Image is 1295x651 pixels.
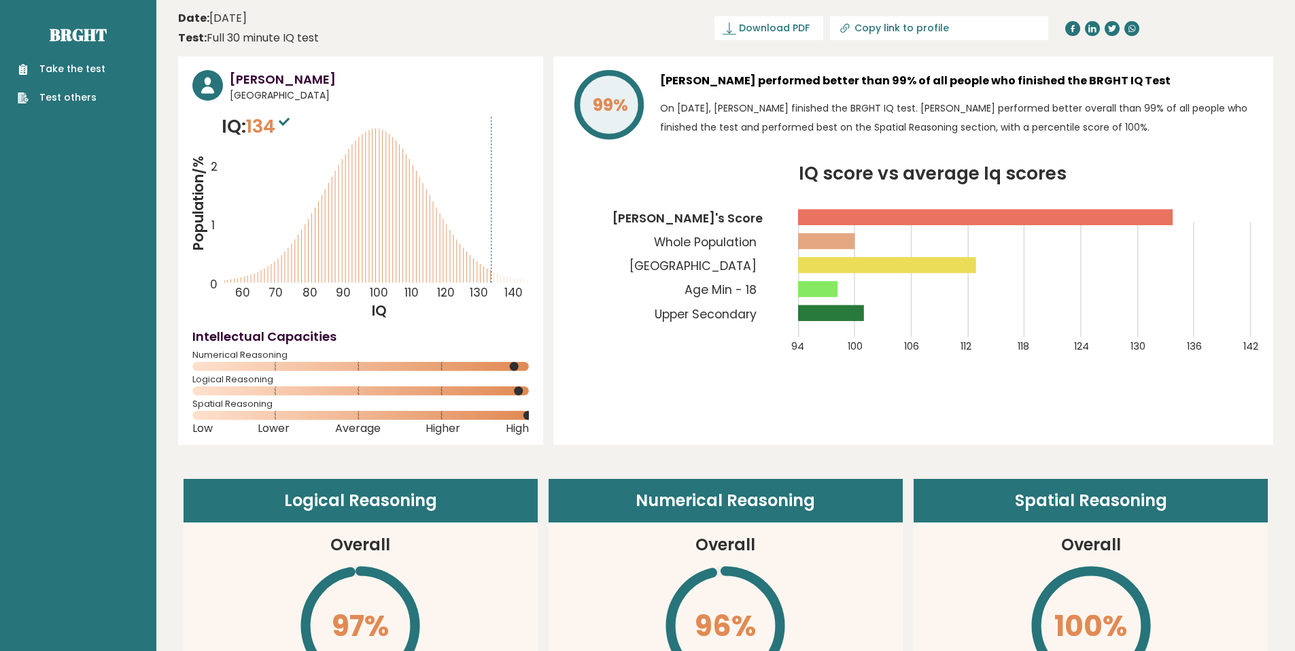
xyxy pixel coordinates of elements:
span: Download PDF [739,21,810,35]
tspan: 130 [1130,339,1145,353]
b: Date: [178,10,209,26]
tspan: 120 [437,284,455,301]
a: Brght [50,24,107,46]
header: Numerical Reasoning [549,479,903,522]
h3: Overall [1061,533,1121,557]
p: IQ: [222,113,293,140]
tspan: 124 [1074,339,1089,353]
h3: Overall [695,533,755,557]
tspan: 94 [791,339,804,353]
tspan: 112 [961,339,971,353]
h4: Intellectual Capacities [192,327,529,346]
a: Download PDF [714,16,823,40]
tspan: 140 [504,284,523,301]
span: Higher [426,426,460,431]
tspan: 1 [211,217,215,233]
tspan: Population/% [189,156,208,251]
tspan: 110 [404,284,419,301]
tspan: IQ score vs average Iq scores [799,161,1067,186]
span: [GEOGRAPHIC_DATA] [230,88,529,103]
tspan: 0 [210,276,218,293]
span: Lower [258,426,290,431]
tspan: 118 [1018,339,1029,353]
tspan: 70 [269,284,283,301]
span: Numerical Reasoning [192,352,529,358]
tspan: [GEOGRAPHIC_DATA] [629,258,757,274]
span: Low [192,426,213,431]
span: Spatial Reasoning [192,401,529,407]
tspan: 99% [593,93,628,117]
tspan: Age Min - 18 [685,282,757,298]
header: Logical Reasoning [184,479,538,522]
h3: Overall [330,533,390,557]
p: On [DATE], [PERSON_NAME] finished the BRGHT IQ test. [PERSON_NAME] performed better overall than ... [660,99,1259,137]
div: Full 30 minute IQ test [178,30,319,46]
tspan: 90 [336,284,351,301]
h3: [PERSON_NAME] performed better than 99% of all people who finished the BRGHT IQ Test [660,70,1259,92]
time: [DATE] [178,10,247,27]
tspan: 100 [370,284,388,301]
tspan: 60 [235,284,250,301]
tspan: 106 [904,339,919,353]
tspan: 2 [211,159,218,176]
span: 134 [246,114,293,139]
header: Spatial Reasoning [914,479,1268,522]
tspan: 142 [1243,339,1258,353]
tspan: 136 [1187,339,1202,353]
tspan: Upper Secondary [655,306,757,322]
tspan: 80 [303,284,317,301]
tspan: 100 [848,339,863,353]
a: Take the test [18,62,105,76]
span: Logical Reasoning [192,377,529,382]
tspan: 130 [470,284,489,301]
span: Average [335,426,381,431]
h3: [PERSON_NAME] [230,70,529,88]
b: Test: [178,30,207,46]
tspan: Whole Population [654,234,757,250]
tspan: IQ [373,301,387,320]
span: High [506,426,529,431]
a: Test others [18,90,105,105]
tspan: [PERSON_NAME]'s Score [612,210,763,227]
